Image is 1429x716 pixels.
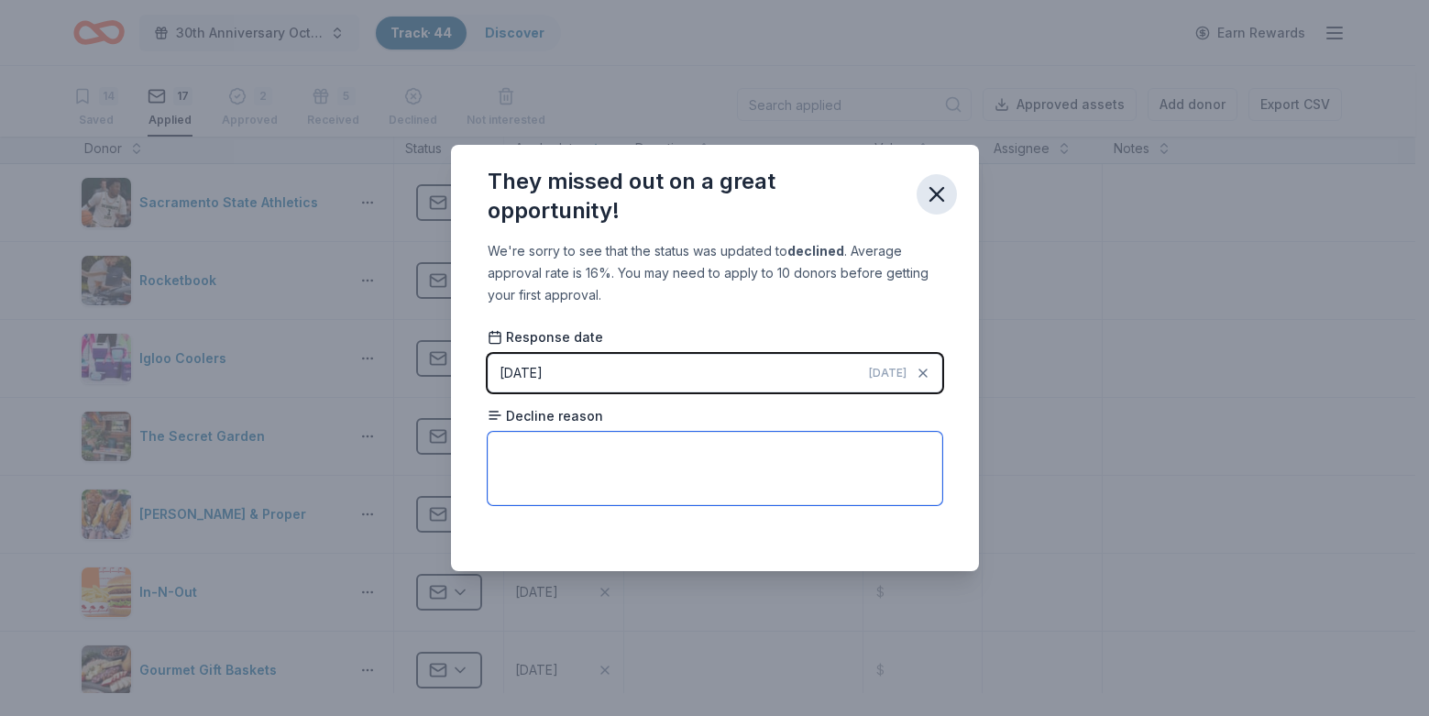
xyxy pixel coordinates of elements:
div: [DATE] [500,362,543,384]
button: [DATE][DATE] [488,354,942,392]
span: Decline reason [488,407,603,425]
div: We're sorry to see that the status was updated to . Average approval rate is 16%. You may need to... [488,240,942,306]
span: Response date [488,328,603,347]
span: [DATE] [869,366,907,380]
b: declined [787,243,844,259]
div: They missed out on a great opportunity! [488,167,902,226]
